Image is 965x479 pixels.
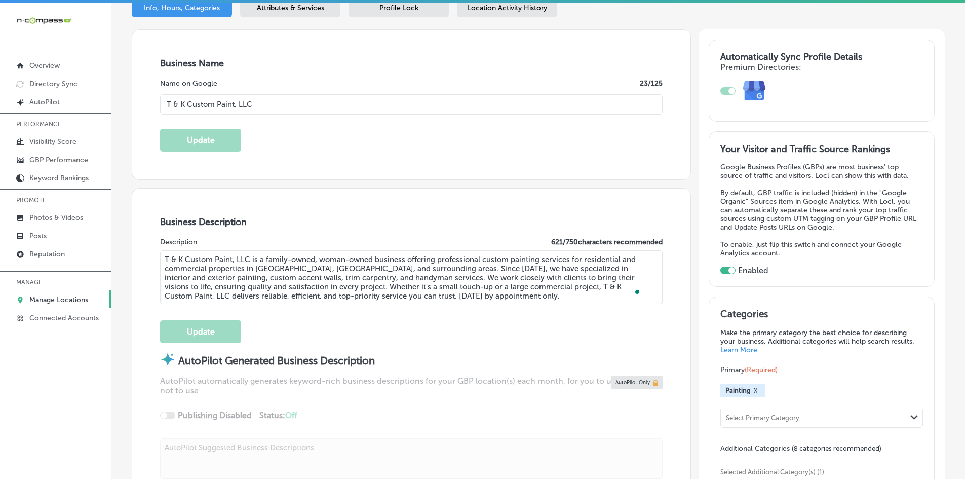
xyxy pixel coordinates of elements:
p: Google Business Profiles (GBPs) are most business' top source of traffic and visitors. Locl can s... [720,163,923,180]
textarea: To enrich screen reader interactions, please activate Accessibility in Grammarly extension settings [160,250,663,304]
h3: Automatically Sync Profile Details [720,51,923,62]
p: By default, GBP traffic is included (hidden) in the "Google Organic" Sources item in Google Analy... [720,189,923,232]
p: Visibility Score [29,137,76,146]
span: Primary [720,365,778,374]
p: Make the primary category the best choice for describing your business. Additional categories wil... [720,328,923,354]
h3: Business Name [160,58,663,69]
p: Manage Locations [29,296,88,304]
label: 23 /125 [640,79,663,88]
button: X [751,387,760,395]
h3: Business Description [160,216,663,228]
p: Overview [29,61,60,70]
div: Select Primary Category [726,414,799,421]
span: (Required) [745,365,778,374]
img: 660ab0bf-5cc7-4cb8-ba1c-48b5ae0f18e60NCTV_CLogo_TV_Black_-500x88.png [16,16,72,25]
input: Enter Location Name [160,94,663,115]
img: e7ababfa220611ac49bdb491a11684a6.png [736,72,774,110]
span: Location Activity History [468,4,547,12]
p: Connected Accounts [29,314,99,322]
span: (8 categories recommended) [792,444,881,453]
img: autopilot-icon [160,352,175,367]
h4: Premium Directories: [720,62,923,72]
p: AutoPilot [29,98,60,106]
p: Keyword Rankings [29,174,89,182]
span: Profile Lock [379,4,418,12]
label: 621 / 750 characters recommended [551,238,663,246]
span: Additional Categories [720,444,881,453]
p: Directory Sync [29,80,78,88]
span: Info, Hours, Categories [144,4,220,12]
p: Reputation [29,250,65,259]
button: Update [160,320,241,343]
p: GBP Performance [29,156,88,164]
h3: Categories [720,308,923,323]
h3: Your Visitor and Traffic Source Rankings [720,143,923,155]
button: Update [160,129,241,152]
label: Description [160,238,197,246]
p: Photos & Videos [29,213,83,222]
p: Posts [29,232,47,240]
strong: AutoPilot Generated Business Description [178,355,375,367]
p: To enable, just flip this switch and connect your Google Analytics account. [720,240,923,257]
a: Learn More [720,346,757,354]
span: Selected Additional Category(s) (1) [720,468,915,476]
label: Name on Google [160,79,217,88]
span: Painting [725,387,751,394]
label: Enabled [738,266,768,275]
span: Attributes & Services [257,4,324,12]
